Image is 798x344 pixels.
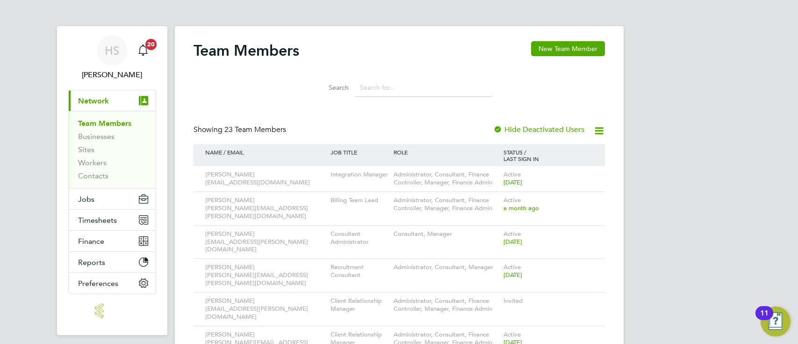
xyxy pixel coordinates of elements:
div: [PERSON_NAME] [EMAIL_ADDRESS][DOMAIN_NAME] [203,166,329,191]
span: 20 [145,39,157,50]
div: Active [501,192,596,217]
div: Client Relationship Manager [328,293,391,318]
span: Preferences [78,279,118,288]
h2: Team Members [194,41,299,60]
button: Timesheets [69,210,156,230]
a: Businesses [78,132,115,141]
span: Jobs [78,195,94,204]
span: Reports [78,258,105,267]
div: JOB TITLE [328,144,391,160]
span: HS [105,44,119,57]
div: Active [501,226,596,251]
div: Administrator, Consultant, Finance Controller, Manager, Finance Admin [391,192,501,217]
button: New Team Member [531,41,605,56]
img: manpower-logo-retina.png [95,303,129,318]
div: [PERSON_NAME] [PERSON_NAME][EMAIL_ADDRESS][PERSON_NAME][DOMAIN_NAME] [203,259,329,292]
a: Go to home page [68,303,156,318]
div: Consultant, Manager [391,226,501,243]
div: [PERSON_NAME] [EMAIL_ADDRESS][PERSON_NAME][DOMAIN_NAME] [203,293,329,326]
div: STATUS / LAST SIGN IN [501,144,596,167]
span: Finance [78,237,104,246]
button: Finance [69,231,156,251]
a: Sites [78,145,94,154]
a: HS[PERSON_NAME] [68,36,156,81]
div: [PERSON_NAME] [PERSON_NAME][EMAIL_ADDRESS][PERSON_NAME][DOMAIN_NAME] [203,192,329,225]
div: Invited [501,293,596,310]
span: a month ago [503,204,539,212]
nav: Main navigation [57,26,167,335]
div: Recruitment Consultant [328,259,391,284]
span: Hannah Sawitzki [68,69,156,81]
div: Administrator, Consultant, Manager [391,259,501,276]
span: 23 Team Members [224,125,286,134]
div: Network [69,111,156,188]
button: Open Resource Center, 11 new notifications [761,307,791,337]
a: Team Members [78,119,131,128]
a: Contacts [78,171,108,180]
button: Preferences [69,273,156,293]
div: Active [501,166,596,191]
span: [DATE] [503,271,522,279]
div: [PERSON_NAME] [EMAIL_ADDRESS][PERSON_NAME][DOMAIN_NAME] [203,226,329,259]
input: Search for... [355,79,492,97]
div: Administrator, Consultant, Finance Controller, Manager, Finance Admin [391,293,501,318]
span: Network [78,96,109,105]
button: Reports [69,252,156,272]
label: Hide Deactivated Users [493,125,584,134]
label: Search [307,83,349,92]
span: Timesheets [78,216,117,225]
div: ROLE [391,144,501,160]
div: Billing Team Lead [328,192,391,209]
a: Workers [78,158,107,167]
span: [DATE] [503,238,522,246]
div: 11 [760,313,769,325]
div: Integration Manager [328,166,391,183]
div: NAME / EMAIL [203,144,329,160]
div: Showing [194,125,288,135]
div: Active [501,259,596,284]
div: Administrator, Consultant, Finance Controller, Manager, Finance Admin [391,166,501,191]
span: [DATE] [503,178,522,186]
button: Network [69,90,156,111]
button: Jobs [69,189,156,209]
a: 20 [134,36,152,66]
div: Consultant Administrator [328,226,391,251]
